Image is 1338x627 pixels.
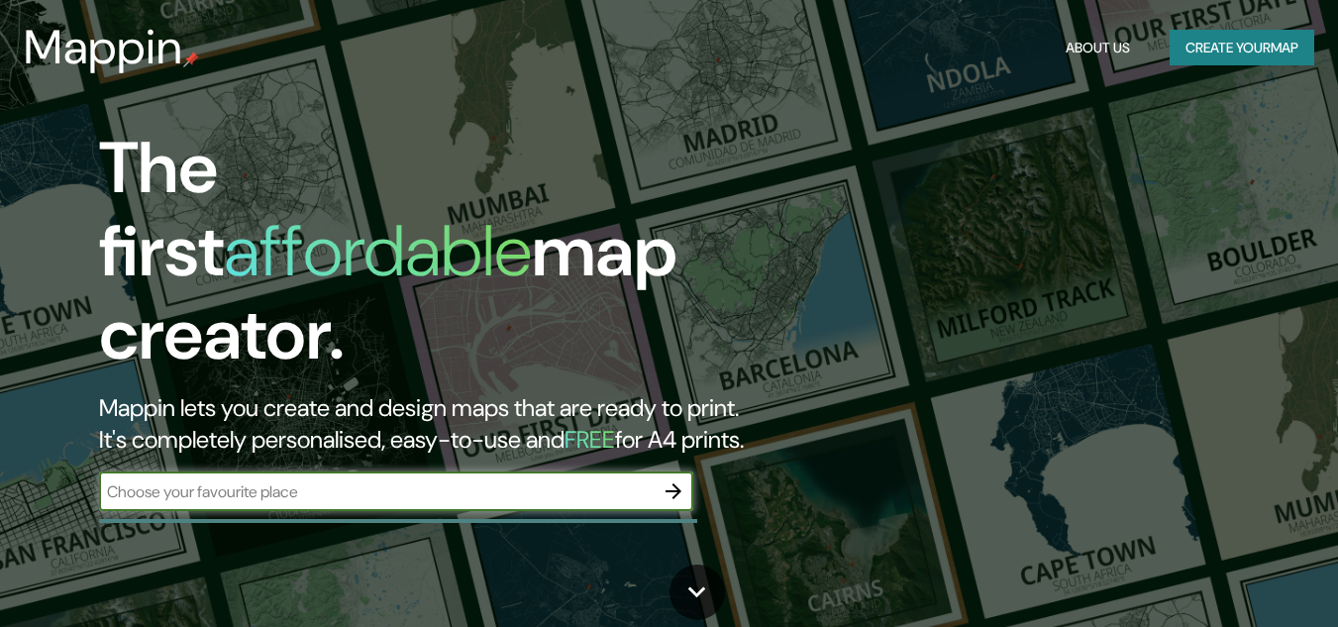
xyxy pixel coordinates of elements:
[99,392,769,456] h2: Mappin lets you create and design maps that are ready to print. It's completely personalised, eas...
[99,480,654,503] input: Choose your favourite place
[1058,30,1138,66] button: About Us
[99,127,769,392] h1: The first map creator.
[183,52,199,67] img: mappin-pin
[1170,30,1314,66] button: Create yourmap
[565,424,615,455] h5: FREE
[24,20,183,75] h3: Mappin
[224,205,532,297] h1: affordable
